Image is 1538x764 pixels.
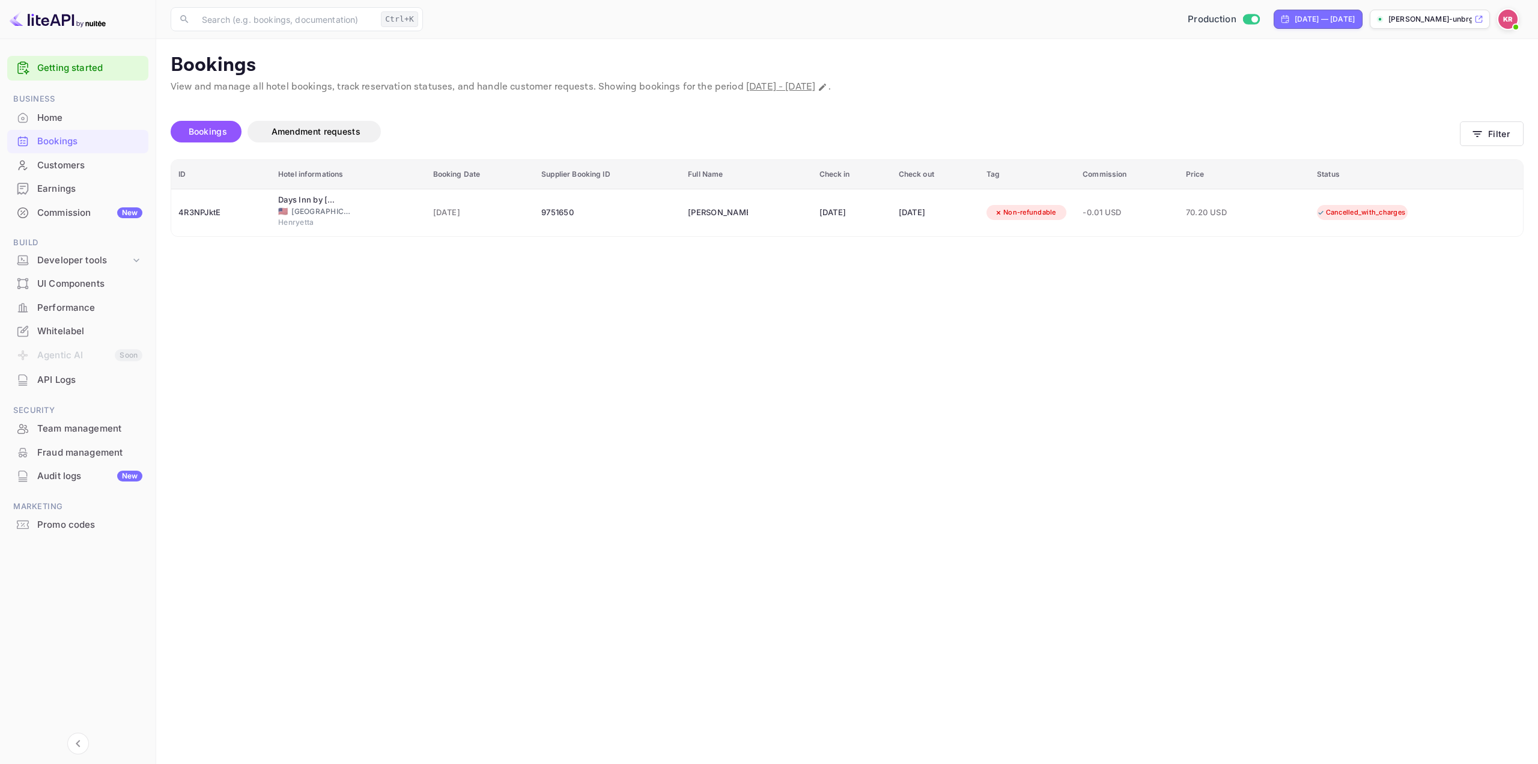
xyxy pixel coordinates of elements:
div: account-settings tabs [171,121,1460,142]
a: Promo codes [7,513,148,536]
div: Earnings [37,182,142,196]
a: Fraud management [7,441,148,463]
div: 4R3NPJktE [178,203,264,222]
a: Earnings [7,177,148,200]
div: Non-refundable [986,205,1064,220]
div: UI Components [37,277,142,291]
th: Price [1179,160,1310,189]
th: Full Name [681,160,812,189]
a: UI Components [7,272,148,295]
div: 9751650 [541,203,673,222]
div: Bookings [7,130,148,153]
th: Check out [892,160,979,189]
div: [DATE] [819,203,884,222]
a: CommissionNew [7,201,148,224]
div: API Logs [7,368,148,392]
img: LiteAPI logo [10,10,106,29]
div: API Logs [37,373,142,387]
div: Performance [37,301,142,315]
div: Customers [37,159,142,173]
div: Earnings [7,177,148,201]
p: [PERSON_NAME]-unbrg.[PERSON_NAME]... [1388,14,1472,25]
span: Build [7,236,148,249]
div: Home [37,111,142,125]
img: Kobus Roux [1498,10,1518,29]
div: Team management [37,422,142,436]
th: Check in [812,160,892,189]
button: Filter [1460,121,1524,146]
a: Bookings [7,130,148,152]
div: UI Components [7,272,148,296]
div: Switch to Sandbox mode [1183,13,1264,26]
div: Developer tools [37,254,130,267]
div: Commission [37,206,142,220]
div: Getting started [7,56,148,81]
div: Cancelled_with_charges [1309,205,1414,220]
div: Audit logsNew [7,465,148,488]
th: Supplier Booking ID [534,160,681,189]
span: Marketing [7,500,148,513]
div: Team management [7,417,148,441]
div: Fraud management [37,446,142,460]
a: API Logs [7,368,148,391]
a: Home [7,106,148,129]
a: Customers [7,154,148,176]
div: Developer tools [7,250,148,271]
span: Amendment requests [272,126,360,136]
div: New [117,471,142,481]
span: Henryetta [278,217,338,228]
div: Whitelabel [37,325,142,338]
div: Performance [7,296,148,320]
div: Customers [7,154,148,177]
button: Change date range [816,81,828,93]
div: Home [7,106,148,130]
a: Performance [7,296,148,319]
a: Whitelabel [7,320,148,342]
button: Collapse navigation [67,733,89,754]
span: -0.01 USD [1083,206,1171,219]
div: [DATE] [899,203,972,222]
div: Fraud management [7,441,148,465]
th: Commission [1075,160,1178,189]
span: 70.20 USD [1186,206,1246,219]
table: booking table [171,160,1523,236]
div: CommissionNew [7,201,148,225]
div: Whitelabel [7,320,148,343]
span: [GEOGRAPHIC_DATA] [291,206,351,217]
p: View and manage all hotel bookings, track reservation statuses, and handle customer requests. Sho... [171,80,1524,94]
span: United States of America [278,207,288,215]
div: Days Inn by Wyndham Henryetta [278,194,338,206]
div: Promo codes [37,518,142,532]
span: Business [7,93,148,106]
span: Production [1188,13,1236,26]
input: Search (e.g. bookings, documentation) [195,7,376,31]
a: Getting started [37,61,142,75]
div: Ctrl+K [381,11,418,27]
p: Bookings [171,53,1524,78]
th: Booking Date [426,160,535,189]
a: Team management [7,417,148,439]
span: [DATE] [433,206,527,219]
th: ID [171,160,271,189]
div: New [117,207,142,218]
div: Erick Carlos [688,203,748,222]
div: [DATE] — [DATE] [1295,14,1355,25]
div: Audit logs [37,469,142,483]
span: [DATE] - [DATE] [746,81,815,93]
span: Security [7,404,148,417]
div: Bookings [37,135,142,148]
th: Tag [979,160,1075,189]
a: Audit logsNew [7,465,148,487]
th: Status [1310,160,1523,189]
div: Promo codes [7,513,148,537]
span: Bookings [189,126,227,136]
th: Hotel informations [271,160,426,189]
